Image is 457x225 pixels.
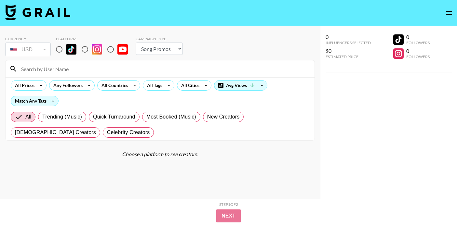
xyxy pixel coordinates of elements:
div: Match Any Tags [11,96,58,106]
div: All Tags [143,81,164,90]
span: [DEMOGRAPHIC_DATA] Creators [15,129,96,136]
div: Choose a platform to see creators. [5,151,315,157]
span: New Creators [207,113,240,121]
span: Most Booked (Music) [146,113,196,121]
div: Currency is locked to USD [5,41,51,57]
div: Followers [406,54,430,59]
img: TikTok [66,44,76,55]
button: open drawer [443,6,456,19]
span: Trending (Music) [42,113,82,121]
div: USD [7,44,49,55]
div: Campaign Type [136,36,183,41]
span: Celebrity Creators [107,129,150,136]
div: All Prices [11,81,36,90]
div: Currency [5,36,51,41]
input: Search by User Name [17,64,311,74]
img: YouTube [117,44,128,55]
div: Step 1 of 2 [219,202,238,207]
button: Next [216,209,241,222]
img: Instagram [92,44,102,55]
div: Avg Views [214,81,267,90]
div: All Cities [177,81,201,90]
div: Followers [406,40,430,45]
div: $0 [326,48,371,54]
div: Platform [56,36,133,41]
div: 0 [406,48,430,54]
div: 0 [326,34,371,40]
div: Any Followers [49,81,84,90]
div: All Countries [98,81,129,90]
span: All [25,113,31,121]
div: 0 [406,34,430,40]
div: Estimated Price [326,54,371,59]
div: Influencers Selected [326,40,371,45]
img: Grail Talent [5,5,70,20]
span: Quick Turnaround [93,113,135,121]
